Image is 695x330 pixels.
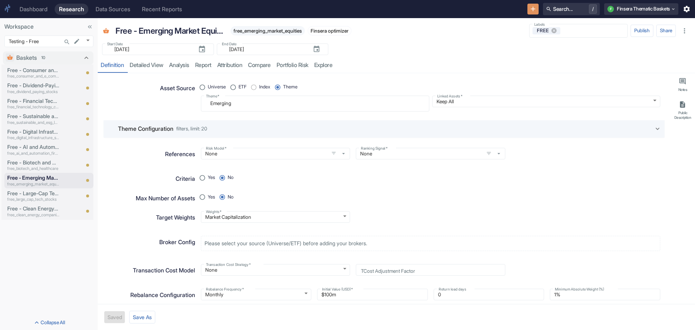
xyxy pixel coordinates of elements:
a: Data Sources [91,4,135,15]
label: Start Date [107,41,123,47]
p: Baskets [16,54,37,62]
p: free_biotech_and_healthcare [7,166,59,172]
p: free_large_cap_tech_stocks [7,196,59,202]
span: No [228,174,233,181]
label: Linked Assets [437,93,462,99]
label: Theme [206,93,219,99]
a: Free - AI and Automation Firmsfree_ai_and_automation_firms [7,143,59,156]
p: Free - Digital Infrastructure Stocks [7,128,59,136]
p: free_digital_infrastructure_stocks [7,135,59,141]
label: Return lead days [439,287,466,292]
label: Weights [206,209,222,214]
a: analysis [166,58,192,73]
a: report [192,58,214,73]
p: Transaction Cost Model [133,266,195,275]
span: FREE [534,27,553,34]
button: Save As [129,311,155,323]
a: Free - Consumer and E-Commerce Businessesfree_consumer_and_e_commerce_businesses [7,66,59,79]
p: free_consumer_and_e_commerce_businesses [7,73,59,79]
span: Basket [103,28,109,35]
button: Share [656,25,676,37]
button: edit [72,36,82,46]
p: Criteria [176,175,195,183]
div: Recent Reports [142,6,182,13]
button: Collapse All [1,317,96,329]
p: Free - Financial Technology Companies [7,97,59,105]
span: free_emerging_market_equities [231,28,305,34]
div: Keep All [432,96,661,107]
label: End Date [222,41,237,47]
a: compare [245,58,274,73]
p: Free - Sustainable and ESG Leaders [7,112,59,120]
p: free_clean_energy_companies [7,212,59,218]
div: Dashboard [20,6,47,13]
p: Target Weights [156,213,195,222]
a: attribution [214,58,245,73]
p: free_ai_and_automation_firms [7,150,59,156]
div: None [201,264,350,276]
div: Research [59,6,84,13]
div: position [201,172,239,183]
p: Workspace [4,22,93,31]
label: Ranking Signal [361,146,388,151]
button: Search.../ [543,3,600,15]
input: yyyy-mm-dd [110,45,192,54]
span: Index [259,84,270,91]
a: Free - Digital Infrastructure Stocksfree_digital_infrastructure_stocks [7,128,59,141]
div: Data Sources [96,6,130,13]
a: Free - Dividend-Paying Stocksfree_dividend_paying_stocks [7,82,59,95]
a: Free - Clean Energy Companiesfree_clean_energy_companies [7,205,59,218]
div: Market Capitalization [201,211,350,223]
p: Asset Source [160,84,195,93]
p: Free - Clean Energy Companies [7,205,59,213]
span: Theme [283,84,298,91]
p: Free - Biotech and Healthcare [7,159,59,167]
span: Universe [208,84,226,91]
p: Theme Configuration [118,125,173,133]
p: Rebalance Configuration [130,291,195,300]
a: Free - Financial Technology Companiesfree_financial_technology_companies [7,97,59,110]
label: Minimum Absolute Weight (%) [555,287,604,292]
a: Free - Sustainable and ESG Leadersfree_sustainable_and_esg_leaders [7,112,59,125]
span: No [228,194,233,201]
p: Free - Emerging Market Equities [7,174,59,182]
span: Finsera optimizer [308,28,351,34]
button: open filters [484,149,493,158]
div: Testing - Free [4,35,93,47]
label: Initial Value (USD) [322,287,353,292]
label: Labels [534,22,545,27]
span: filters, limit: 20 [176,126,207,131]
p: Free - Large-Cap Tech Stocks [7,189,59,197]
div: Theme Configurationfilters, limit: 20 [104,120,665,138]
textarea: Emerging [206,99,424,108]
span: ETF [239,84,247,91]
p: free_sustainable_and_esg_leaders [7,120,59,126]
p: free_emerging_market_equities [7,181,59,187]
div: position [201,82,303,93]
p: Please select your source (Universe/ETF) before adding your brokers. [205,239,367,247]
a: Dashboard [15,4,52,15]
p: Free - Emerging Market Equities [115,25,224,37]
span: 10 [39,55,48,61]
a: Explore [311,58,336,73]
div: Public Description [673,110,692,120]
button: Publish [631,25,653,37]
p: References [165,150,195,159]
button: FFinsera Thematic Baskets [604,3,678,15]
p: Free - AI and Automation Firms [7,143,59,151]
label: Transaction Cost Strategy [206,262,250,267]
a: Research [55,4,88,15]
p: Max Number of Assets [136,194,195,203]
div: Free - Emerging Market Equities [114,23,226,39]
label: Rebalance Frequency [206,287,244,292]
div: Definition [101,62,124,69]
input: yyyy-mm-dd [225,45,307,54]
button: Notes [672,75,694,95]
button: open filters [329,149,338,158]
div: Monthly [201,289,311,300]
label: Risk Model [206,146,226,151]
a: Free - Biotech and Healthcarefree_biotech_and_healthcare [7,159,59,172]
button: Search... [62,37,72,47]
a: detailed view [127,58,166,73]
div: Baskets10 [3,51,93,64]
